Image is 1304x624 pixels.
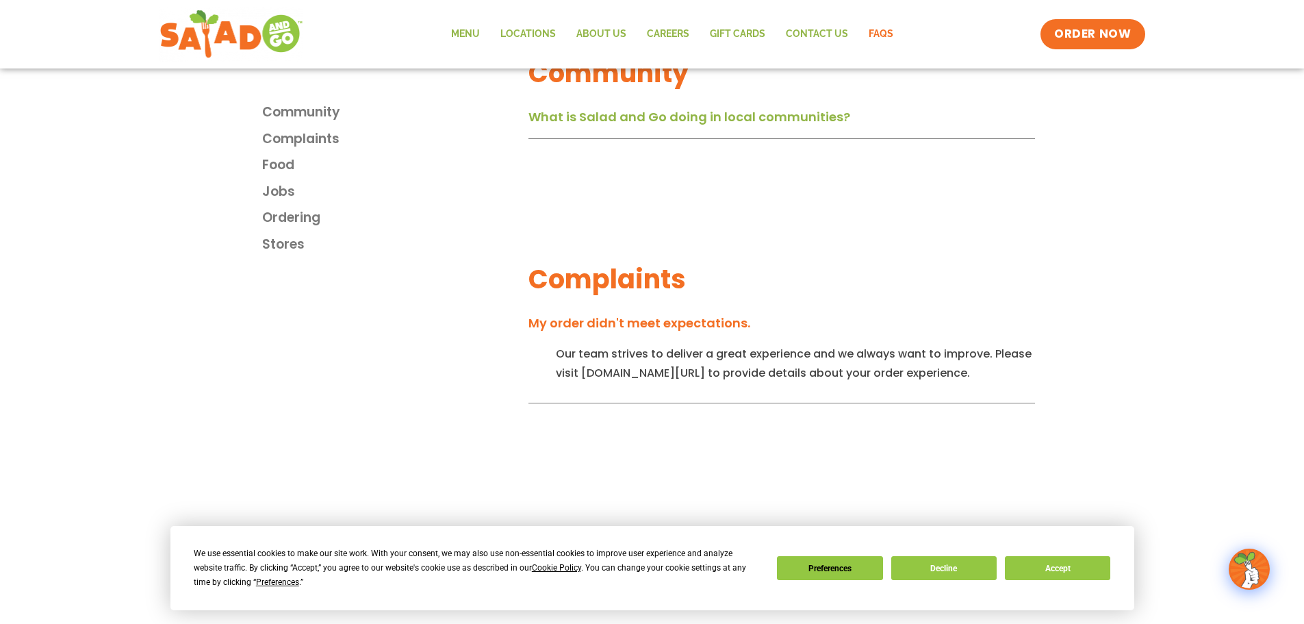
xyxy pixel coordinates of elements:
a: What is Salad and Go doing in local communities? [528,108,850,125]
nav: Menu [441,18,904,50]
img: wpChatIcon [1230,550,1268,588]
a: My order didn't meet expectations. [528,314,750,332]
a: Contact Us [776,18,858,50]
a: Community [262,103,522,123]
a: FAQs [858,18,904,50]
a: Complaints [262,129,522,149]
span: Preferences [256,577,299,587]
button: Preferences [777,556,882,580]
img: new-SAG-logo-768×292 [159,7,304,62]
div: What is Salad and Go doing in local communities? [528,104,1035,140]
div: My order didn't meet expectations. [528,310,1035,345]
span: Cookie Policy [532,563,581,573]
a: Ordering [262,208,522,228]
div: My order didn't meet expectations. [528,345,1035,403]
a: About Us [566,18,637,50]
a: Menu [441,18,490,50]
a: Jobs [262,182,522,202]
div: Cookie Consent Prompt [170,526,1134,610]
span: Jobs [262,182,295,202]
a: GIFT CARDS [700,18,776,50]
span: Stores [262,235,305,255]
button: Decline [891,556,997,580]
a: Food [262,155,522,175]
h2: Complaints [528,262,1035,296]
span: Community [262,103,340,123]
button: Accept [1005,556,1110,580]
a: Locations [490,18,566,50]
span: Food [262,155,294,175]
h2: Community [528,56,1035,90]
span: Ordering [262,208,320,228]
span: ORDER NOW [1054,26,1131,42]
a: ORDER NOW [1040,19,1145,49]
a: Stores [262,235,522,255]
div: We use essential cookies to make our site work. With your consent, we may also use non-essential ... [194,547,760,590]
a: Careers [637,18,700,50]
span: Complaints [262,129,340,149]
